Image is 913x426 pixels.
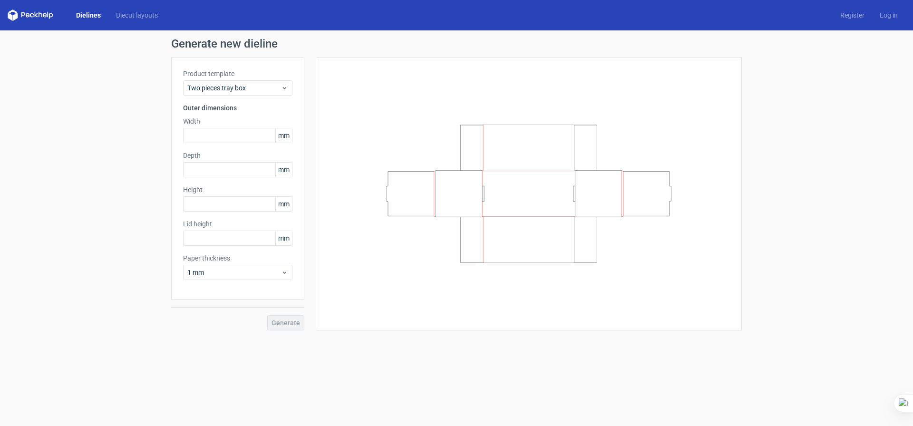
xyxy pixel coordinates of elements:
span: mm [275,128,292,143]
span: 1 mm [187,268,281,277]
label: Lid height [183,219,292,229]
a: Register [833,10,872,20]
a: Dielines [68,10,108,20]
label: Width [183,116,292,126]
label: Product template [183,69,292,78]
label: Depth [183,151,292,160]
h3: Outer dimensions [183,103,292,113]
label: Paper thickness [183,253,292,263]
span: mm [275,163,292,177]
label: Height [183,185,292,194]
span: mm [275,197,292,211]
span: Two pieces tray box [187,83,281,93]
a: Diecut layouts [108,10,165,20]
h1: Generate new dieline [171,38,742,49]
span: mm [275,231,292,245]
a: Log in [872,10,905,20]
